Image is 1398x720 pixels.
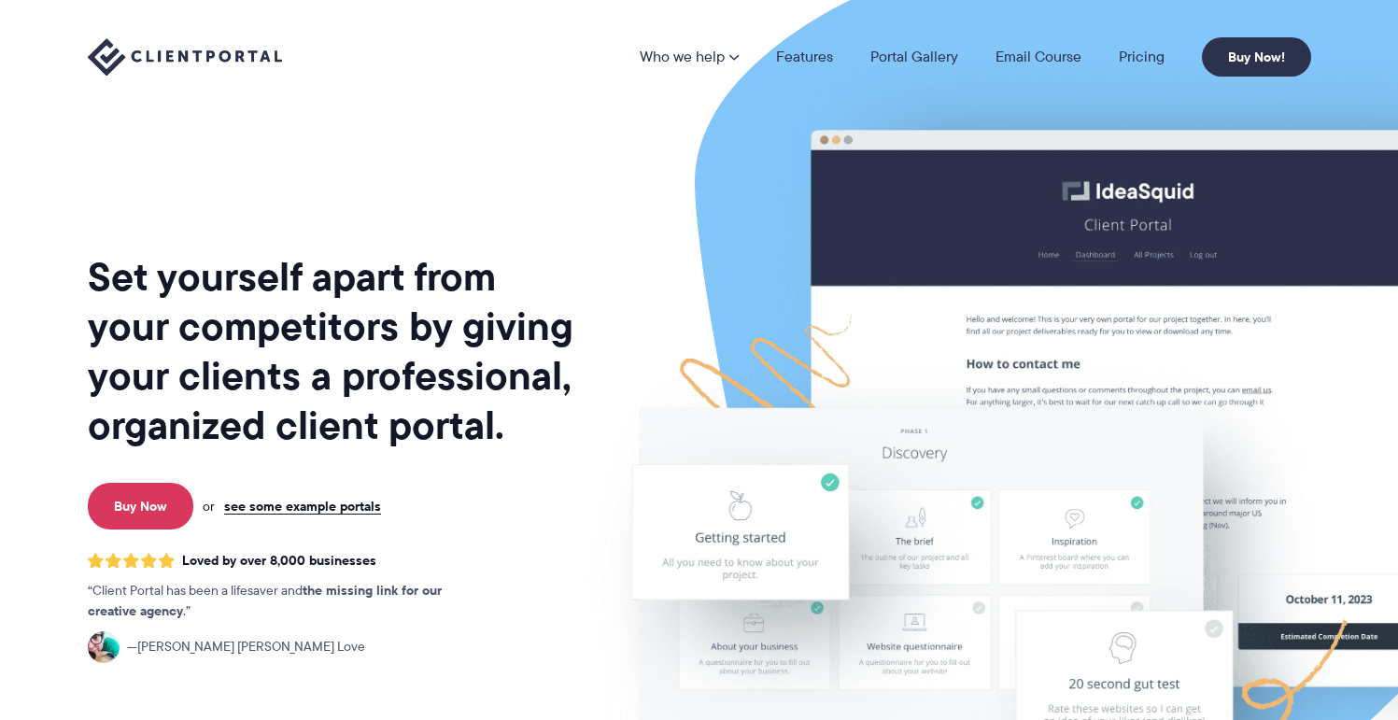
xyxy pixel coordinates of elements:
[88,580,442,621] strong: the missing link for our creative agency
[870,49,958,64] a: Portal Gallery
[1202,37,1311,77] a: Buy Now!
[224,498,381,515] a: see some example portals
[88,581,480,622] p: Client Portal has been a lifesaver and .
[996,49,1081,64] a: Email Course
[127,637,365,657] span: [PERSON_NAME] [PERSON_NAME] Love
[203,498,215,515] span: or
[1119,49,1165,64] a: Pricing
[182,553,376,569] span: Loved by over 8,000 businesses
[88,483,193,529] a: Buy Now
[88,252,577,450] h1: Set yourself apart from your competitors by giving your clients a professional, organized client ...
[776,49,833,64] a: Features
[640,49,739,64] a: Who we help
